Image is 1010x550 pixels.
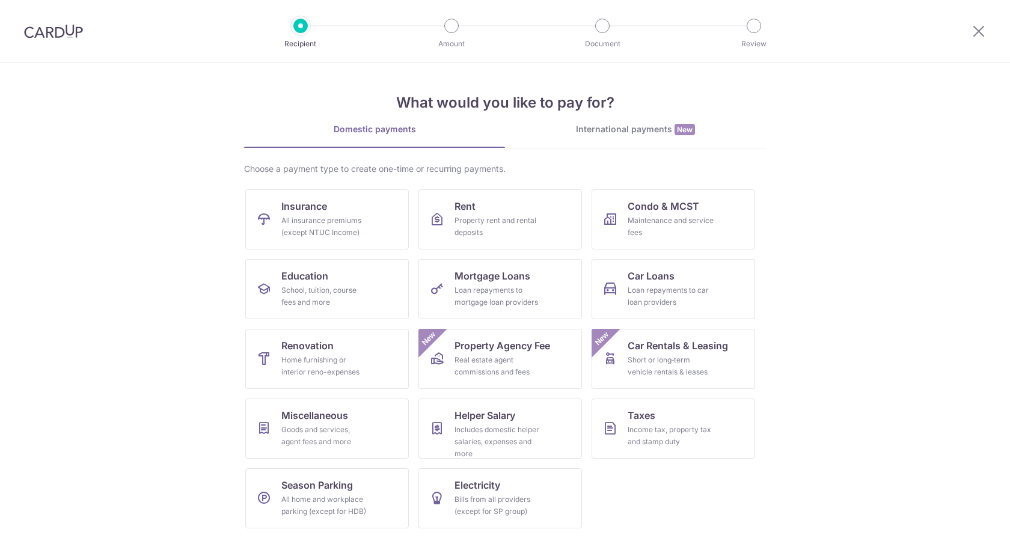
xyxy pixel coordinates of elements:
[454,269,530,283] span: Mortgage Loans
[628,354,714,378] div: Short or long‑term vehicle rentals & leases
[244,92,766,114] h4: What would you like to pay for?
[281,408,348,423] span: Miscellaneous
[628,269,675,283] span: Car Loans
[281,269,328,283] span: Education
[281,284,368,308] div: School, tuition, course fees and more
[454,215,541,239] div: Property rent and rental deposits
[24,24,83,38] img: CardUp
[281,424,368,448] div: Goods and services, agent fees and more
[628,424,714,448] div: Income tax, property tax and stamp duty
[245,468,409,528] a: Season ParkingAll home and workplace parking (except for HDB)
[454,424,541,460] div: Includes domestic helper salaries, expenses and more
[419,329,439,349] span: New
[245,189,409,249] a: InsuranceAll insurance premiums (except NTUC Income)
[281,215,368,239] div: All insurance premiums (except NTUC Income)
[281,338,334,353] span: Renovation
[245,259,409,319] a: EducationSchool, tuition, course fees and more
[245,329,409,389] a: RenovationHome furnishing or interior reno-expenses
[454,354,541,378] div: Real estate agent commissions and fees
[592,329,612,349] span: New
[505,123,766,136] div: International payments
[245,399,409,459] a: MiscellaneousGoods and services, agent fees and more
[281,199,327,213] span: Insurance
[454,493,541,518] div: Bills from all providers (except for SP group)
[281,478,353,492] span: Season Parking
[418,399,582,459] a: Helper SalaryIncludes domestic helper salaries, expenses and more
[628,215,714,239] div: Maintenance and service fees
[592,399,755,459] a: TaxesIncome tax, property tax and stamp duty
[592,189,755,249] a: Condo & MCSTMaintenance and service fees
[933,514,998,544] iframe: Opens a widget where you can find more information
[454,408,515,423] span: Helper Salary
[628,284,714,308] div: Loan repayments to car loan providers
[244,123,505,135] div: Domestic payments
[418,468,582,528] a: ElectricityBills from all providers (except for SP group)
[558,38,647,50] p: Document
[454,284,541,308] div: Loan repayments to mortgage loan providers
[256,38,345,50] p: Recipient
[418,189,582,249] a: RentProperty rent and rental deposits
[418,259,582,319] a: Mortgage LoansLoan repayments to mortgage loan providers
[454,478,500,492] span: Electricity
[418,329,582,389] a: Property Agency FeeReal estate agent commissions and feesNew
[675,124,695,135] span: New
[407,38,496,50] p: Amount
[454,199,476,213] span: Rent
[628,199,699,213] span: Condo & MCST
[244,163,766,175] div: Choose a payment type to create one-time or recurring payments.
[628,408,655,423] span: Taxes
[281,493,368,518] div: All home and workplace parking (except for HDB)
[592,329,755,389] a: Car Rentals & LeasingShort or long‑term vehicle rentals & leasesNew
[454,338,550,353] span: Property Agency Fee
[592,259,755,319] a: Car LoansLoan repayments to car loan providers
[709,38,798,50] p: Review
[628,338,728,353] span: Car Rentals & Leasing
[281,354,368,378] div: Home furnishing or interior reno-expenses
